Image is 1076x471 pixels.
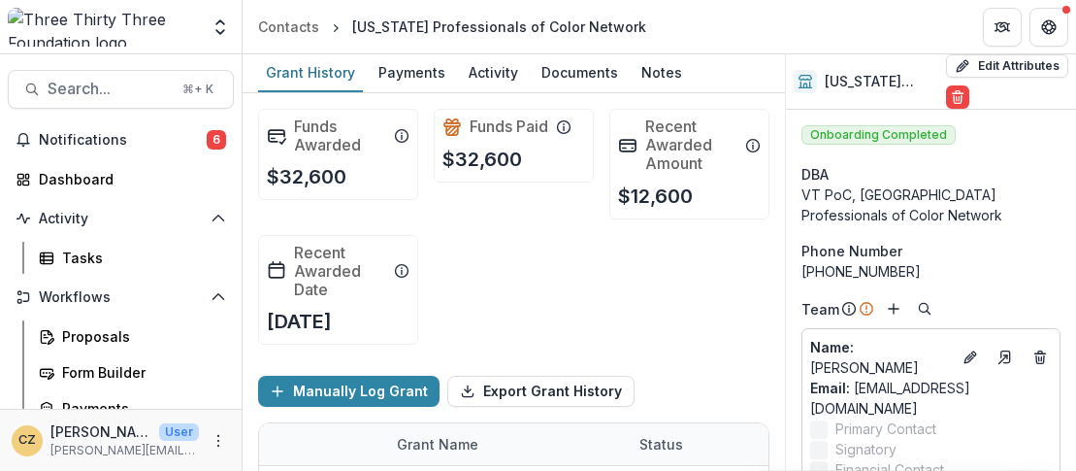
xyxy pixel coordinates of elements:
div: VT PoC, [GEOGRAPHIC_DATA] Professionals of Color Network [801,185,1060,225]
a: Tasks [31,242,234,274]
div: Notes [634,58,690,86]
span: Phone Number [801,241,902,261]
button: Export Grant History [447,376,635,407]
a: Name: [PERSON_NAME] [810,337,951,378]
div: Status [628,434,695,454]
div: [US_STATE] Professionals of Color Network [352,17,646,37]
a: Activity [461,54,526,92]
div: Grant Name [385,423,628,465]
div: Proposals [62,326,218,347]
span: DBA [801,164,829,185]
a: Form Builder [31,356,234,388]
div: Grant History [258,58,363,86]
div: Status [628,423,773,465]
div: Form Builder [62,362,218,383]
a: Notes [634,54,690,92]
div: Payments [62,398,218,419]
span: 6 [207,130,226,150]
a: Documents [534,54,626,92]
button: Get Help [1029,8,1068,47]
button: Deletes [1028,346,1052,369]
p: [DATE] [267,307,332,336]
a: Contacts [250,13,327,41]
span: Name : [810,339,854,355]
div: Contacts [258,17,319,37]
span: Onboarding Completed [801,125,956,145]
div: Activity [461,58,526,86]
button: Open Activity [8,203,234,234]
span: Email: [810,380,850,396]
nav: breadcrumb [250,13,654,41]
span: Signatory [835,439,897,459]
button: Open entity switcher [207,8,234,47]
p: Team [801,299,839,320]
a: Payments [371,54,453,92]
p: [PERSON_NAME] [810,337,951,378]
p: $12,600 [618,182,693,211]
div: Documents [534,58,626,86]
button: Edit [959,346,982,369]
button: Search... [8,70,234,109]
div: Christine Zachai [18,434,36,447]
p: $32,600 [442,145,522,174]
span: Workflows [39,289,203,306]
button: Manually Log Grant [258,376,440,407]
div: [PHONE_NUMBER] [801,261,1060,282]
a: Dashboard [8,163,234,195]
h2: Recent Awarded Amount [645,118,737,174]
div: Tasks [62,248,218,268]
a: Email: [EMAIL_ADDRESS][DOMAIN_NAME] [810,378,1052,419]
button: Search [913,297,936,320]
span: Notifications [39,132,207,149]
p: [PERSON_NAME][EMAIL_ADDRESS][DOMAIN_NAME] [50,442,199,459]
p: [PERSON_NAME] [50,421,151,442]
div: Dashboard [39,169,218,189]
button: Open Workflows [8,282,234,313]
button: Delete [946,85,969,109]
div: ⌘ + K [179,79,217,100]
button: Add [882,297,905,320]
span: Primary Contact [835,419,936,439]
p: User [159,423,199,441]
h2: Recent Awarded Date [294,244,386,300]
a: Grant History [258,54,363,92]
a: Payments [31,392,234,424]
h2: Funds Awarded [294,118,386,154]
img: Three Thirty Three Foundation logo [8,8,199,47]
span: Activity [39,211,203,227]
button: More [207,429,230,453]
button: Notifications6 [8,124,234,155]
h2: [US_STATE] Professionals of Color Network [825,74,938,90]
a: Proposals [31,320,234,353]
div: Payments [371,58,453,86]
button: Edit Attributes [946,54,1068,78]
h2: Funds Paid [470,118,548,136]
button: Partners [983,8,1022,47]
a: Go to contact [990,342,1021,373]
span: Search... [48,80,171,98]
div: Grant Name [385,434,490,454]
p: $32,600 [267,162,346,191]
